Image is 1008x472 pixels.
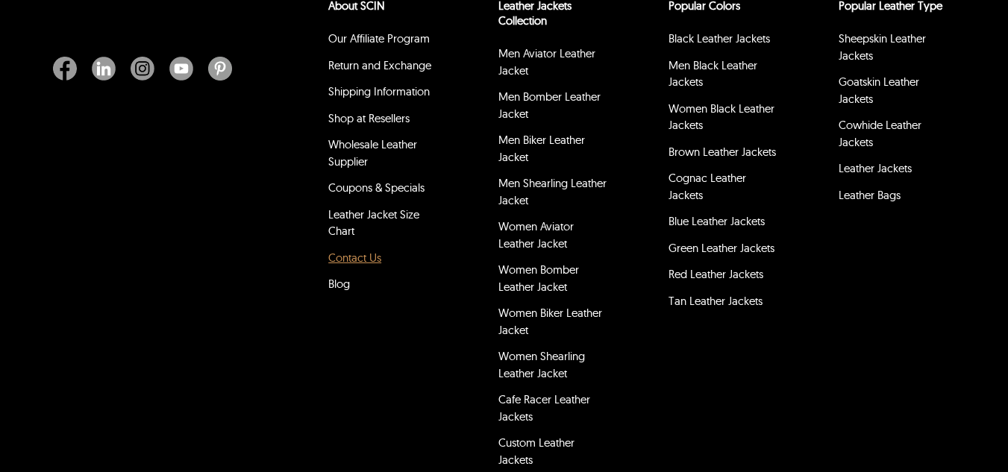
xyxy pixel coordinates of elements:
[131,57,154,81] img: Instagram
[498,392,590,424] a: Cafe Racer Leather Jackets
[498,306,602,337] a: Women Biker Leather Jacket
[169,57,193,81] img: Youtube
[669,214,765,228] a: Blue Leather Jackets
[496,389,610,432] li: Cafe Racer Leather Jackets
[201,57,232,81] a: Pinterest
[666,238,780,265] li: Green Leather Jackets
[669,241,774,255] a: Green Leather Jackets
[669,58,757,89] a: Men Black Leather Jackets
[839,118,921,149] a: Cowhide Leather Jackets
[328,137,417,169] a: Wholesale Leather Supplier
[839,188,901,202] a: Leather Bags
[326,28,439,55] li: Our Affiliate Program
[666,211,780,238] li: Blue Leather Jackets
[208,57,232,81] img: Pinterest
[328,277,350,291] a: Blog
[666,55,780,98] li: Men Black Leather Jackets
[328,251,381,265] a: Contact Us
[328,180,425,195] a: Coupons & Specials
[162,57,201,81] a: Youtube
[496,43,610,86] li: Men Aviator Leather Jacket
[496,216,610,259] li: Women Aviator Leather Jacket
[666,291,780,318] li: Tan Leather Jackets
[836,72,950,115] li: Goatskin Leather Jackets
[53,57,84,81] a: Facebook
[498,133,585,164] a: Men Biker Leather Jacket
[498,89,601,121] a: Men Bomber Leather Jacket
[496,173,610,216] li: Men Shearling Leather Jacket
[123,57,162,81] a: Instagram
[326,274,439,300] li: Blog
[326,108,439,135] li: Shop at Resellers
[496,130,610,173] li: Men Biker Leather Jacket
[836,185,950,212] li: Leather Bags
[328,31,430,45] a: Our Affiliate Program
[326,248,439,274] li: Contact Us
[498,262,579,294] a: Women Bomber Leather Jacket
[328,111,410,125] a: Shop at Resellers
[328,58,431,72] a: Return and Exchange
[498,46,595,78] a: Men Aviator Leather Jacket
[669,145,776,159] a: Brown Leather Jackets
[328,207,419,239] a: Leather Jacket Size Chart
[496,86,610,130] li: Men Bomber Leather Jacket
[666,168,780,211] li: Cognac Leather Jackets
[496,259,610,303] li: Women Bomber Leather Jacket
[839,161,912,175] a: Leather Jackets
[836,28,950,72] li: Sheepskin Leather Jackets
[836,158,950,185] li: Leather Jackets
[498,219,574,251] a: Women Aviator Leather Jacket
[92,57,116,81] img: Linkedin
[326,204,439,248] li: Leather Jacket Size Chart
[328,84,430,98] a: Shipping Information
[836,115,950,158] li: Cowhide Leather Jackets
[666,264,780,291] li: Red Leather Jackets
[669,31,770,45] a: Black Leather Jackets
[839,75,919,106] a: Goatskin Leather Jackets
[53,57,77,81] img: Facebook
[666,142,780,169] li: Brown Leather Jackets
[326,177,439,204] li: Coupons & Specials
[498,349,585,380] a: Women Shearling Leather Jacket
[326,55,439,82] li: Return and Exchange
[669,294,763,308] a: Tan Leather Jackets
[496,346,610,389] li: Women Shearling Leather Jacket
[498,176,607,207] a: Men Shearling Leather Jacket
[84,57,123,81] a: Linkedin
[839,31,926,63] a: Sheepskin Leather Jackets
[498,435,575,467] a: Custom Leather Jackets
[669,267,763,281] a: Red Leather Jackets
[666,28,780,55] li: Black Leather Jackets
[326,134,439,177] li: Wholesale Leather Supplier
[496,303,610,346] li: Women Biker Leather Jacket
[666,98,780,142] li: Women Black Leather Jackets
[669,171,746,202] a: Cognac Leather Jackets
[669,101,774,133] a: Women Black Leather Jackets
[326,81,439,108] li: Shipping Information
